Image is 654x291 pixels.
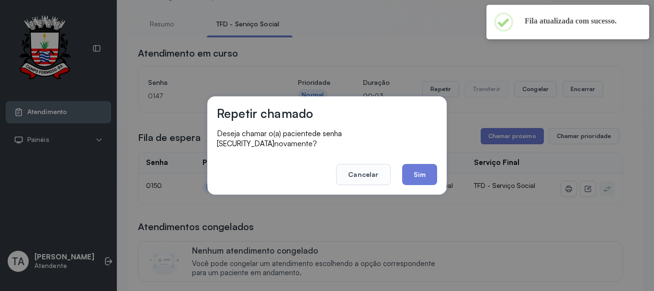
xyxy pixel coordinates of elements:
span: de senha [SECURITY_DATA] [217,129,342,148]
h2: Fila atualizada com sucesso. [525,16,634,26]
button: Cancelar [336,164,390,185]
h3: Repetir chamado [217,106,313,121]
button: Sim [402,164,437,185]
p: Deseja chamar o(a) paciente novamente? [217,128,437,149]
